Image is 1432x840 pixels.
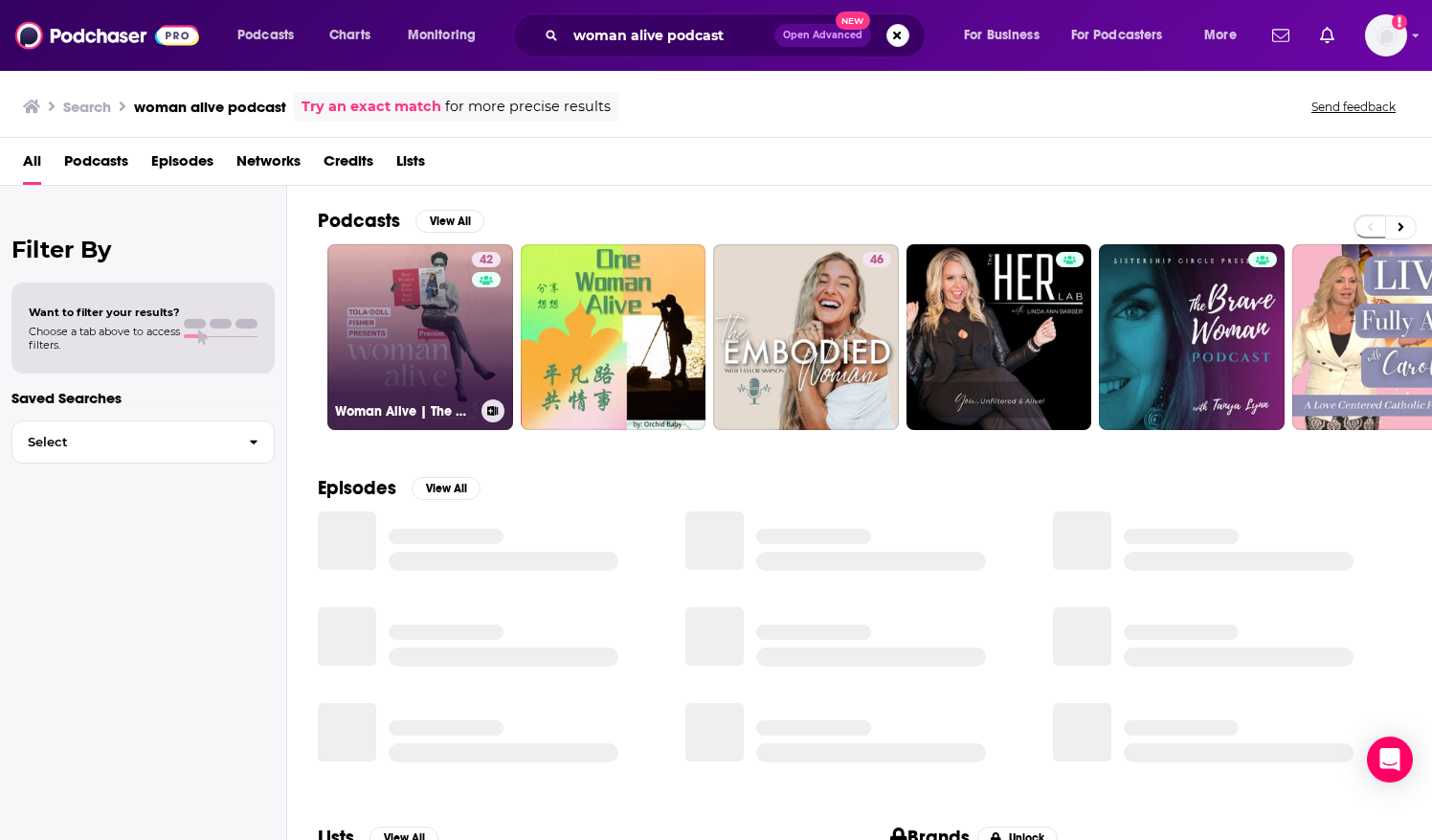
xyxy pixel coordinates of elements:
a: 42 [472,252,501,267]
p: Saved Searches [11,389,275,407]
button: open menu [224,20,319,51]
a: EpisodesView All [318,476,481,500]
a: 46 [862,252,891,267]
a: 42Woman Alive | The podcast for [DEMOGRAPHIC_DATA] women [327,244,513,430]
a: PodcastsView All [318,209,484,233]
span: 42 [480,251,493,270]
h3: Search [63,98,111,116]
span: For Podcasters [1071,22,1163,49]
button: open menu [1059,20,1191,51]
a: Credits [324,146,373,185]
span: Podcasts [237,22,294,49]
a: 46 [713,244,899,430]
input: Search podcasts, credits, & more... [566,20,774,51]
span: New [836,11,870,30]
span: for more precise results [445,96,611,118]
button: open menu [394,20,501,51]
button: open menu [1191,20,1261,51]
a: Show notifications dropdown [1264,19,1297,52]
a: All [23,146,41,185]
button: View All [412,477,481,500]
span: More [1204,22,1237,49]
h2: Filter By [11,236,275,263]
span: Monitoring [408,22,476,49]
span: Open Advanced [783,31,862,40]
svg: Add a profile image [1392,14,1407,30]
img: User Profile [1365,14,1407,57]
span: Want to filter your results? [29,306,180,319]
h3: Woman Alive | The podcast for [DEMOGRAPHIC_DATA] women [335,403,474,420]
a: Show notifications dropdown [1312,19,1342,52]
a: Networks [236,146,301,185]
h2: Episodes [318,476,396,500]
button: View All [415,210,484,233]
span: Logged in as ShellB [1365,14,1407,57]
span: Select [12,436,234,448]
span: For Business [964,22,1040,49]
button: Open AdvancedNew [774,24,871,47]
div: Search podcasts, credits, & more... [531,13,944,57]
a: Try an exact match [302,96,441,118]
h3: woman alive podcast [134,98,286,116]
span: 46 [870,251,884,270]
img: Podchaser - Follow, Share and Rate Podcasts [15,17,199,54]
div: Open Intercom Messenger [1367,737,1413,783]
button: Show profile menu [1365,14,1407,57]
h2: Podcasts [318,209,400,233]
a: Lists [396,146,425,185]
span: Charts [329,22,370,49]
span: Choose a tab above to access filters. [29,325,180,352]
button: open menu [951,20,1063,51]
a: Episodes [151,146,213,185]
button: Select [11,420,275,464]
a: Podcasts [64,146,128,185]
button: Send feedback [1306,99,1401,115]
a: Charts [317,20,382,51]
